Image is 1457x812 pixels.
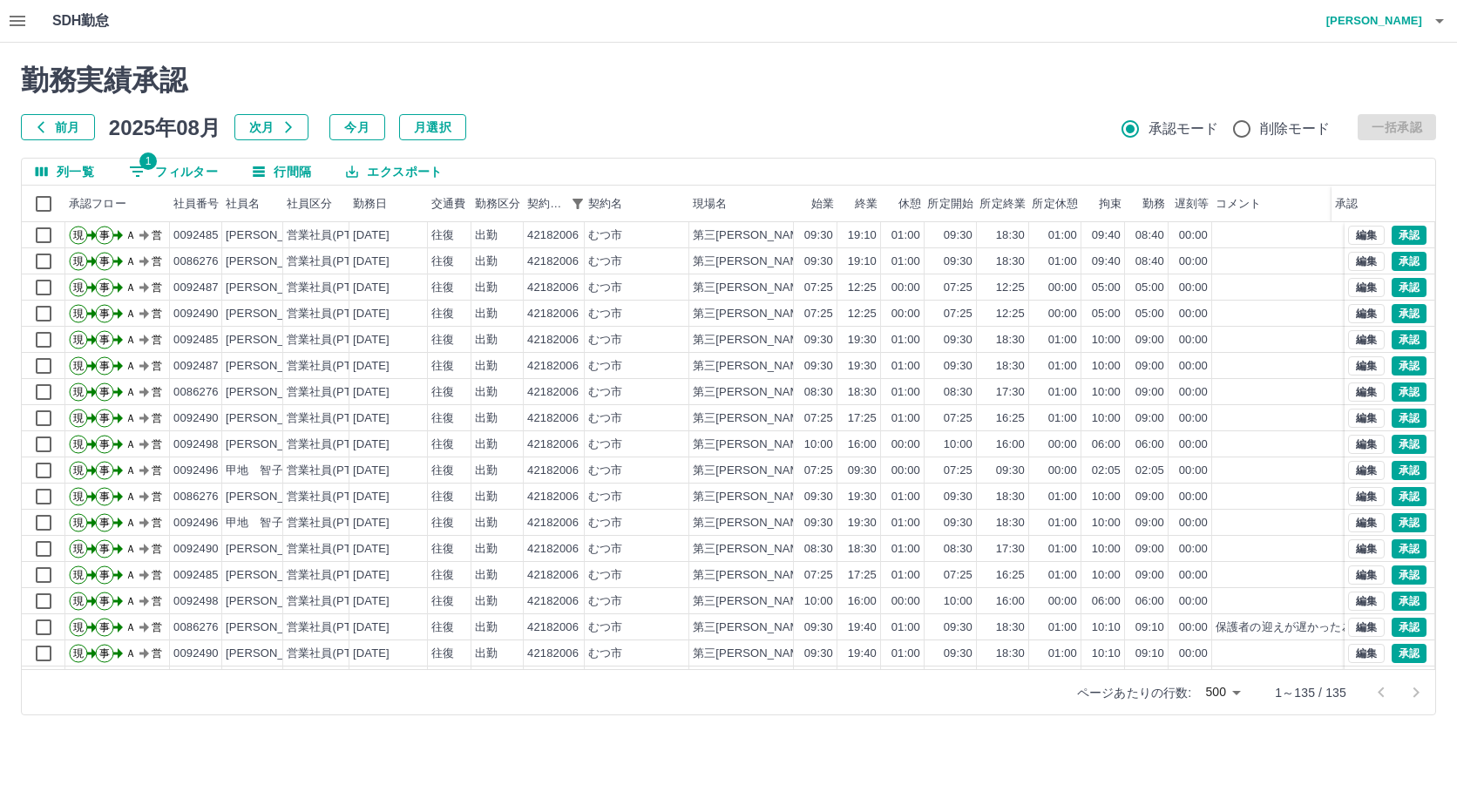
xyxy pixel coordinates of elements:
div: [DATE] [353,332,390,348]
button: 編集 [1348,356,1385,376]
div: 08:30 [804,384,833,401]
button: 承認 [1392,330,1427,349]
div: 営業社員(PT契約) [287,358,378,375]
div: [DATE] [353,227,390,244]
div: 42182006 [527,280,579,296]
text: Ａ [125,281,136,294]
text: 事 [99,281,110,294]
div: 09:30 [944,227,972,244]
div: 休憩 [881,186,925,222]
div: むつ市 [588,306,622,322]
div: 往復 [431,384,454,401]
div: 営業社員(PT契約) [287,436,378,453]
div: 12:25 [996,280,1025,296]
button: 承認 [1392,356,1427,376]
text: 営 [152,334,162,346]
button: 編集 [1348,409,1385,428]
div: 第三[PERSON_NAME]小学校なかよし会 [693,410,902,427]
div: 所定開始 [925,186,977,222]
div: 第三[PERSON_NAME]小学校なかよし会 [693,358,902,375]
button: 前月 [21,114,95,140]
div: [PERSON_NAME] [226,410,321,427]
div: 08:40 [1135,254,1164,270]
div: 甲地 智子 [226,463,283,479]
div: 営業社員(PT契約) [287,280,378,296]
button: 次月 [234,114,308,140]
div: 終業 [837,186,881,222]
div: 承認フロー [65,186,170,222]
div: [DATE] [353,410,390,427]
text: 事 [99,412,110,424]
div: 10:00 [1092,358,1121,375]
button: 承認 [1392,226,1427,245]
div: [DATE] [353,358,390,375]
div: 07:25 [804,410,833,427]
div: 承認フロー [69,186,126,222]
text: 現 [73,229,84,241]
div: 06:00 [1135,436,1164,453]
div: 07:25 [804,463,833,479]
div: むつ市 [588,254,622,270]
div: 出勤 [475,280,498,296]
div: むつ市 [588,410,622,427]
div: 勤務日 [349,186,428,222]
div: 往復 [431,227,454,244]
div: [PERSON_NAME] [226,254,321,270]
div: 休憩 [898,186,921,222]
button: 承認 [1392,409,1427,428]
button: フィルター表示 [566,192,590,216]
div: 10:00 [944,436,972,453]
button: 承認 [1392,461,1427,480]
button: 編集 [1348,435,1385,454]
div: 01:00 [891,410,920,427]
div: 出勤 [475,254,498,270]
div: [DATE] [353,436,390,453]
div: 18:30 [996,254,1025,270]
div: 0092498 [173,436,219,453]
h5: 2025年08月 [109,114,220,140]
text: 営 [152,412,162,424]
text: 営 [152,229,162,241]
button: 編集 [1348,330,1385,349]
div: 42182006 [527,227,579,244]
div: 1件のフィルターを適用中 [566,192,590,216]
button: 承認 [1392,513,1427,532]
div: 0086276 [173,254,219,270]
div: 営業社員(PT契約) [287,384,378,401]
div: 06:00 [1092,436,1121,453]
div: 18:30 [996,227,1025,244]
text: 現 [73,360,84,372]
button: 編集 [1348,592,1385,611]
div: 09:00 [1135,384,1164,401]
text: 現 [73,281,84,294]
div: 往復 [431,306,454,322]
div: 0092487 [173,358,219,375]
div: [DATE] [353,254,390,270]
text: 現 [73,255,84,267]
div: 01:00 [891,227,920,244]
div: [DATE] [353,280,390,296]
div: 往復 [431,332,454,348]
button: 編集 [1348,278,1385,297]
div: 01:00 [1048,227,1077,244]
span: 承認モード [1149,118,1219,139]
div: 営業社員(PT契約) [287,332,378,348]
text: 事 [99,255,110,267]
text: 現 [73,438,84,450]
div: [DATE] [353,306,390,322]
div: 500 [1198,680,1247,705]
button: 編集 [1348,565,1385,585]
button: 承認 [1392,252,1427,271]
div: 07:25 [804,280,833,296]
div: [PERSON_NAME] [226,436,321,453]
div: 往復 [431,463,454,479]
div: 09:30 [944,358,972,375]
button: 編集 [1348,252,1385,271]
div: 営業社員(PT契約) [287,306,378,322]
button: 承認 [1392,565,1427,585]
div: 往復 [431,358,454,375]
div: 0092496 [173,463,219,479]
div: 第三[PERSON_NAME]小学校なかよし会 [693,254,902,270]
button: フィルター表示 [115,159,232,185]
div: [PERSON_NAME] [226,280,321,296]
